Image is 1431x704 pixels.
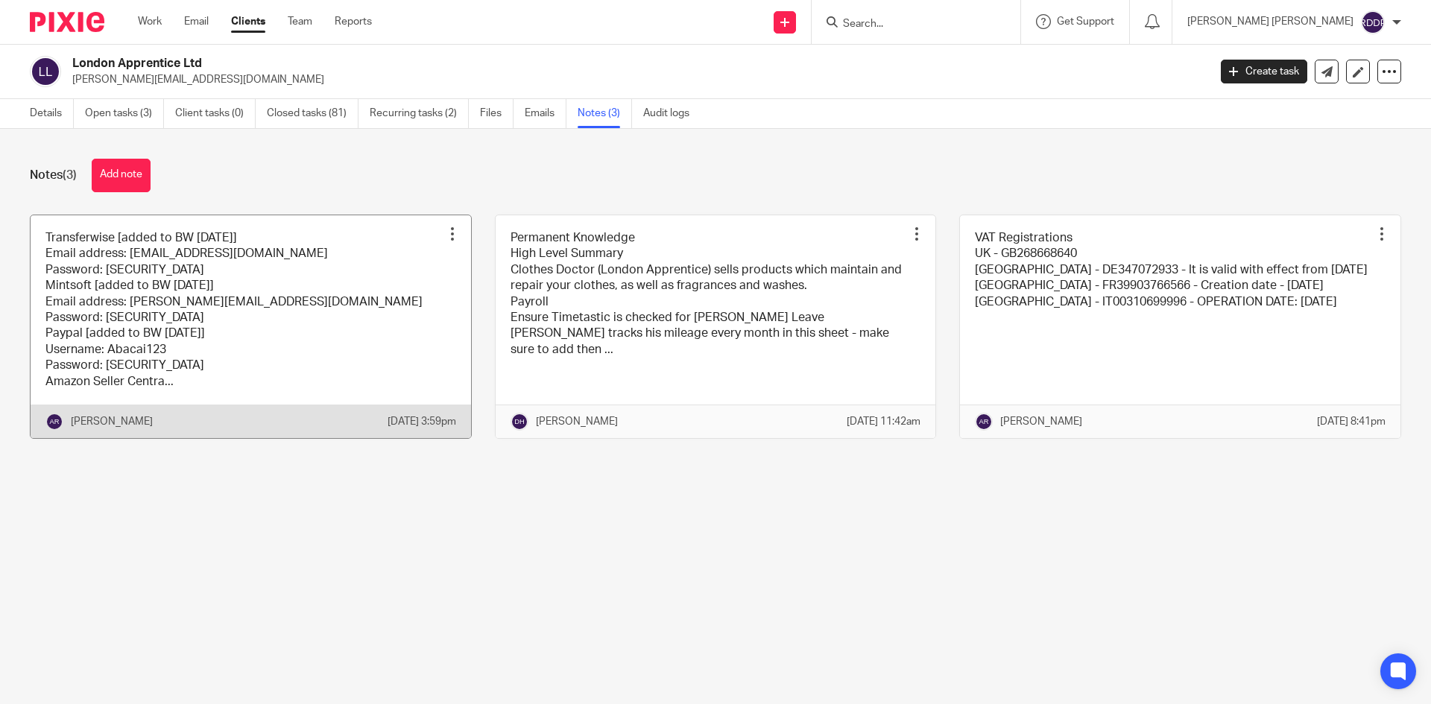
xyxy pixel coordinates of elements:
a: Email [184,14,209,29]
h2: London Apprentice Ltd [72,56,973,72]
input: Search [841,18,976,31]
p: [PERSON_NAME][EMAIL_ADDRESS][DOMAIN_NAME] [72,72,1198,87]
span: Get Support [1057,16,1114,27]
a: Create task [1221,60,1307,83]
button: Add note [92,159,151,192]
img: svg%3E [1361,10,1385,34]
img: Pixie [30,12,104,32]
a: Work [138,14,162,29]
p: [DATE] 3:59pm [388,414,456,429]
a: Closed tasks (81) [267,99,358,128]
a: Files [480,99,514,128]
img: svg%3E [975,413,993,431]
a: Audit logs [643,99,701,128]
p: [PERSON_NAME] [536,414,618,429]
a: Notes (3) [578,99,632,128]
img: svg%3E [30,56,61,87]
a: Clients [231,14,265,29]
p: [DATE] 8:41pm [1317,414,1386,429]
a: Client tasks (0) [175,99,256,128]
p: [DATE] 11:42am [847,414,920,429]
a: Details [30,99,74,128]
img: svg%3E [511,413,528,431]
p: [PERSON_NAME] [1000,414,1082,429]
a: Reports [335,14,372,29]
p: [PERSON_NAME] [71,414,153,429]
h1: Notes [30,168,77,183]
a: Recurring tasks (2) [370,99,469,128]
span: (3) [63,169,77,181]
a: Team [288,14,312,29]
a: Open tasks (3) [85,99,164,128]
img: svg%3E [45,413,63,431]
a: Emails [525,99,566,128]
p: [PERSON_NAME] [PERSON_NAME] [1187,14,1353,29]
